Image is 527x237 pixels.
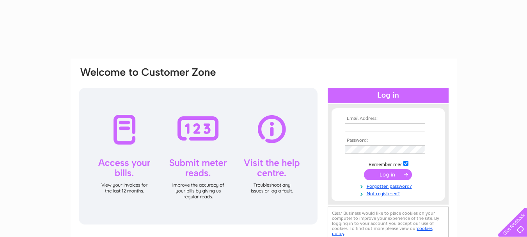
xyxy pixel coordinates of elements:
[364,169,412,180] input: Submit
[343,160,433,168] td: Remember me?
[345,182,433,189] a: Forgotten password?
[343,138,433,143] th: Password:
[332,226,433,236] a: cookies policy
[345,189,433,197] a: Not registered?
[343,116,433,121] th: Email Address:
